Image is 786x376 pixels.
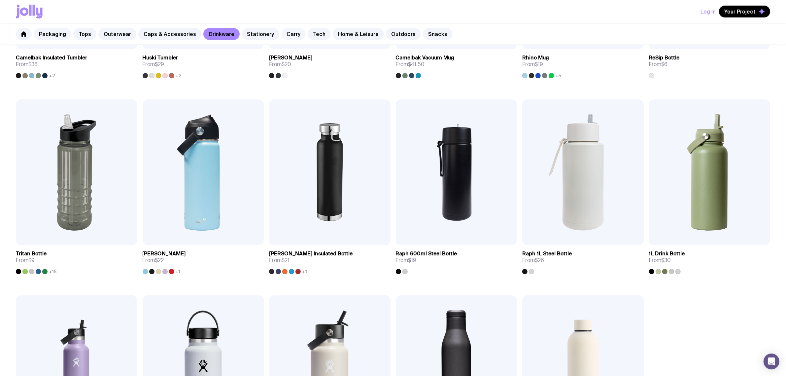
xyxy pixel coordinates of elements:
[49,73,55,78] span: +2
[649,61,668,68] span: From
[143,61,164,68] span: From
[701,6,716,18] button: Log In
[138,28,201,40] a: Caps & Accessories
[269,55,312,61] h3: [PERSON_NAME]
[396,49,517,78] a: Camelbak Vacuum MugFrom$41.50
[203,28,240,40] a: Drinkware
[269,245,391,274] a: [PERSON_NAME] Insulated BottleFrom$21+1
[408,61,425,68] span: $41.50
[16,55,87,61] h3: Camelbak Insulated Tumbler
[16,245,137,274] a: Tritan BottleFrom$9+15
[269,49,391,78] a: [PERSON_NAME]From$20
[143,250,186,257] h3: [PERSON_NAME]
[143,257,164,264] span: From
[724,8,756,15] span: Your Project
[423,28,453,40] a: Snacks
[269,257,290,264] span: From
[155,257,164,264] span: $22
[396,257,417,264] span: From
[176,269,181,274] span: +1
[522,257,544,264] span: From
[176,73,182,78] span: +2
[34,28,71,40] a: Packaging
[73,28,96,40] a: Tops
[242,28,279,40] a: Stationery
[649,245,770,274] a: 1L Drink BottleFrom$30
[98,28,136,40] a: Outerwear
[522,61,543,68] span: From
[522,245,644,274] a: Raph 1L Steel BottleFrom$26
[396,55,455,61] h3: Camelbak Vacuum Mug
[535,61,543,68] span: $19
[649,257,671,264] span: From
[649,55,680,61] h3: ReSip Bottle
[308,28,331,40] a: Tech
[396,61,425,68] span: From
[16,49,137,78] a: Camelbak Insulated TumblerFrom$36+2
[28,61,38,68] span: $36
[282,257,290,264] span: $21
[143,245,264,274] a: [PERSON_NAME]From$22+1
[269,61,291,68] span: From
[662,61,668,68] span: $6
[49,269,56,274] span: +15
[155,61,164,68] span: $29
[649,250,685,257] h3: 1L Drink Bottle
[269,250,353,257] h3: [PERSON_NAME] Insulated Bottle
[16,250,47,257] h3: Tritan Bottle
[386,28,421,40] a: Outdoors
[143,55,178,61] h3: Huski Tumbler
[408,257,417,264] span: $19
[28,257,35,264] span: $9
[282,61,291,68] span: $20
[662,257,671,264] span: $30
[522,250,572,257] h3: Raph 1L Steel Bottle
[764,354,779,369] div: Open Intercom Messenger
[555,73,561,78] span: +5
[16,61,38,68] span: From
[302,269,307,274] span: +1
[281,28,306,40] a: Carry
[396,250,457,257] h3: Raph 600ml Steel Bottle
[535,257,544,264] span: $26
[522,49,644,78] a: Rhino MugFrom$19+5
[396,245,517,274] a: Raph 600ml Steel BottleFrom$19
[522,55,549,61] h3: Rhino Mug
[16,257,35,264] span: From
[333,28,384,40] a: Home & Leisure
[719,6,770,18] button: Your Project
[649,49,770,78] a: ReSip BottleFrom$6
[143,49,264,78] a: Huski TumblerFrom$29+2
